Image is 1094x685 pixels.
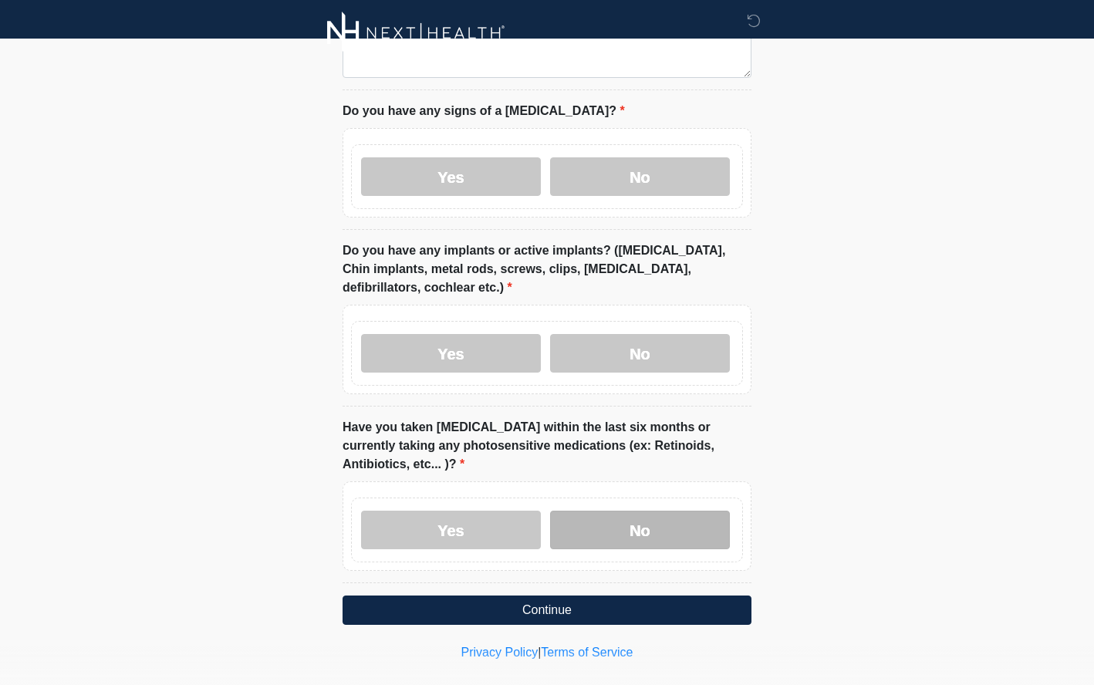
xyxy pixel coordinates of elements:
[550,511,730,549] label: No
[361,157,541,196] label: Yes
[541,646,633,659] a: Terms of Service
[327,12,505,54] img: Next-Health Logo
[461,646,539,659] a: Privacy Policy
[550,334,730,373] label: No
[361,511,541,549] label: Yes
[343,241,751,297] label: Do you have any implants or active implants? ([MEDICAL_DATA], Chin implants, metal rods, screws, ...
[343,102,625,120] label: Do you have any signs of a [MEDICAL_DATA]?
[550,157,730,196] label: No
[343,418,751,474] label: Have you taken [MEDICAL_DATA] within the last six months or currently taking any photosensitive m...
[538,646,541,659] a: |
[343,596,751,625] button: Continue
[361,334,541,373] label: Yes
